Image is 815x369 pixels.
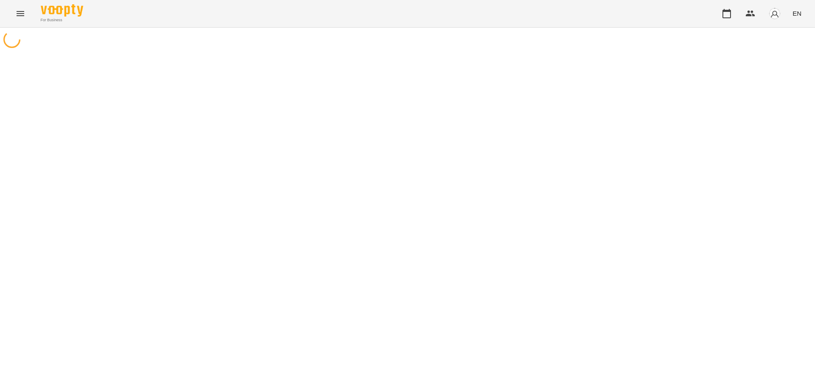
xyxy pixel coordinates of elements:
button: Menu [10,3,31,24]
button: EN [789,6,805,21]
span: EN [793,9,801,18]
span: For Business [41,17,83,23]
img: avatar_s.png [769,8,781,20]
img: Voopty Logo [41,4,83,17]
